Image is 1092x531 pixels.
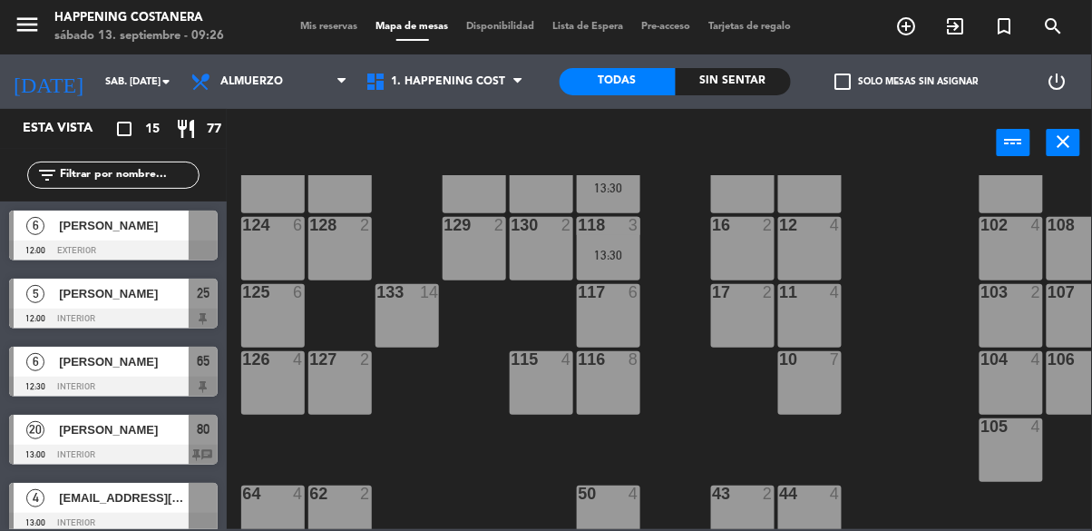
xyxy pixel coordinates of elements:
[444,217,445,233] div: 129
[197,418,210,440] span: 80
[54,9,224,27] div: Happening Costanera
[420,284,438,300] div: 14
[780,284,781,300] div: 11
[780,217,781,233] div: 12
[293,217,304,233] div: 6
[676,68,792,95] div: Sin sentar
[377,284,378,300] div: 133
[633,22,700,32] span: Pre-acceso
[700,22,801,32] span: Tarjetas de regalo
[629,284,639,300] div: 6
[981,284,982,300] div: 103
[577,249,640,261] div: 13:30
[830,284,841,300] div: 4
[310,486,311,502] div: 62
[561,217,572,233] div: 2
[830,217,841,233] div: 4
[981,351,982,368] div: 104
[945,15,967,37] i: exit_to_app
[713,284,714,300] div: 17
[629,351,639,368] div: 8
[197,282,210,304] span: 25
[780,351,781,368] div: 10
[59,420,189,439] span: [PERSON_NAME]
[1031,284,1042,300] div: 2
[14,11,41,38] i: menu
[36,164,58,186] i: filter_list
[981,217,982,233] div: 102
[59,284,189,303] span: [PERSON_NAME]
[310,217,311,233] div: 128
[360,351,371,368] div: 2
[1047,129,1080,156] button: close
[835,74,852,90] span: check_box_outline_blank
[293,284,304,300] div: 6
[175,118,197,140] i: restaurant
[59,216,189,235] span: [PERSON_NAME]
[1031,351,1042,368] div: 4
[981,418,982,435] div: 105
[577,182,640,194] div: 13:30
[26,285,44,303] span: 5
[243,351,244,368] div: 126
[14,11,41,44] button: menu
[1003,131,1025,152] i: power_input
[763,217,774,233] div: 2
[243,486,244,502] div: 64
[392,75,506,88] span: 1. HAPPENING COST
[207,119,221,140] span: 77
[145,119,160,140] span: 15
[360,486,371,502] div: 2
[579,284,580,300] div: 117
[26,353,44,371] span: 6
[896,15,918,37] i: add_circle_outline
[26,489,44,507] span: 4
[113,118,135,140] i: crop_square
[763,486,774,502] div: 2
[494,217,505,233] div: 2
[243,284,244,300] div: 125
[458,22,544,32] span: Disponibilidad
[155,71,177,93] i: arrow_drop_down
[763,284,774,300] div: 2
[292,22,367,32] span: Mis reservas
[579,486,580,502] div: 50
[830,351,841,368] div: 7
[1047,71,1068,93] i: power_settings_new
[835,74,979,90] label: Solo mesas sin asignar
[310,351,311,368] div: 127
[243,217,244,233] div: 124
[560,68,676,95] div: Todas
[197,350,210,372] span: 65
[629,217,639,233] div: 3
[579,351,580,368] div: 116
[293,351,304,368] div: 4
[780,486,781,502] div: 44
[579,217,580,233] div: 118
[713,217,714,233] div: 16
[830,486,841,502] div: 4
[360,217,371,233] div: 2
[1053,131,1075,152] i: close
[293,486,304,502] div: 4
[1043,15,1065,37] i: search
[59,352,189,371] span: [PERSON_NAME]
[544,22,633,32] span: Lista de Espera
[58,165,199,185] input: Filtrar por nombre...
[713,486,714,502] div: 43
[220,75,283,88] span: Almuerzo
[54,27,224,45] div: sábado 13. septiembre - 09:26
[994,15,1016,37] i: turned_in_not
[59,488,189,507] span: [EMAIL_ADDRESS][DOMAIN_NAME]
[561,351,572,368] div: 4
[997,129,1030,156] button: power_input
[1031,418,1042,435] div: 4
[629,486,639,502] div: 4
[367,22,458,32] span: Mapa de mesas
[26,421,44,439] span: 20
